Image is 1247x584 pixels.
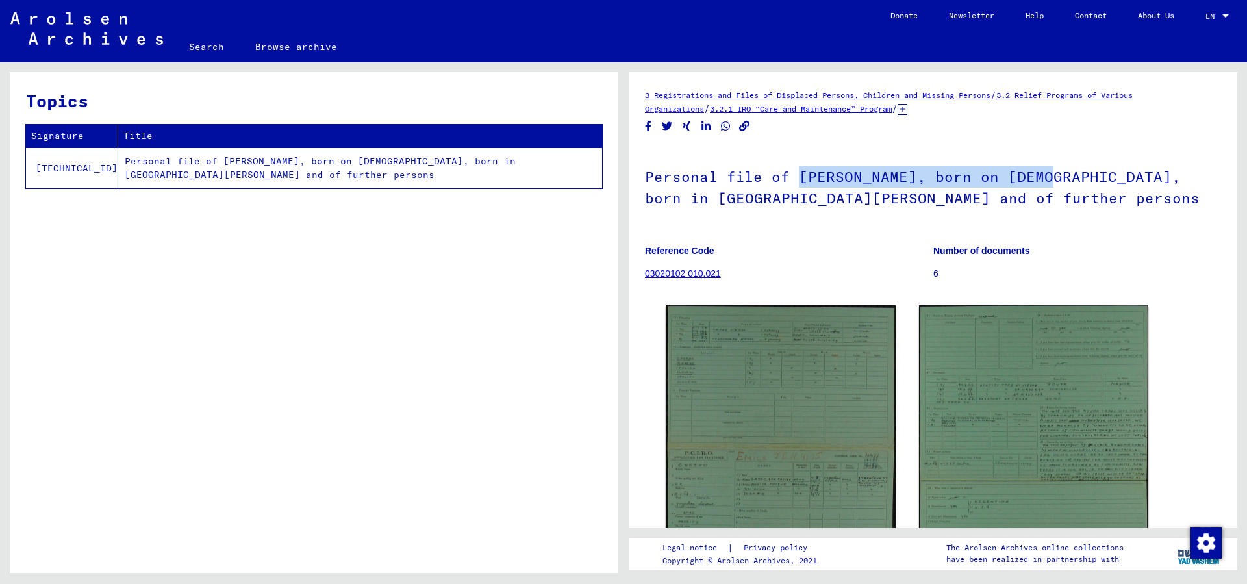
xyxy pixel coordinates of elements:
[1190,527,1222,559] img: Change consent
[645,90,990,100] a: 3 Registrations and Files of Displaced Persons, Children and Missing Persons
[680,118,694,134] button: Share on Xing
[645,147,1221,225] h1: Personal file of [PERSON_NAME], born on [DEMOGRAPHIC_DATA], born in [GEOGRAPHIC_DATA][PERSON_NAME...
[933,246,1030,256] b: Number of documents
[704,103,710,114] span: /
[645,268,721,279] a: 03020102 010.021
[946,542,1124,553] p: The Arolsen Archives online collections
[733,541,823,555] a: Privacy policy
[710,104,892,114] a: 3.2.1 IRO “Care and Maintenance” Program
[892,103,898,114] span: /
[738,118,751,134] button: Copy link
[719,118,733,134] button: Share on WhatsApp
[699,118,713,134] button: Share on LinkedIn
[240,31,353,62] a: Browse archive
[1175,537,1224,570] img: yv_logo.png
[661,118,674,134] button: Share on Twitter
[26,147,118,188] td: [TECHNICAL_ID]
[1205,12,1220,21] span: EN
[662,555,823,566] p: Copyright © Arolsen Archives, 2021
[990,89,996,101] span: /
[118,147,602,188] td: Personal file of [PERSON_NAME], born on [DEMOGRAPHIC_DATA], born in [GEOGRAPHIC_DATA][PERSON_NAME...
[642,118,655,134] button: Share on Facebook
[10,12,163,45] img: Arolsen_neg.svg
[946,553,1124,565] p: have been realized in partnership with
[173,31,240,62] a: Search
[26,125,118,147] th: Signature
[118,125,602,147] th: Title
[26,88,601,114] h3: Topics
[662,541,823,555] div: |
[933,267,1221,281] p: 6
[662,541,727,555] a: Legal notice
[645,246,714,256] b: Reference Code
